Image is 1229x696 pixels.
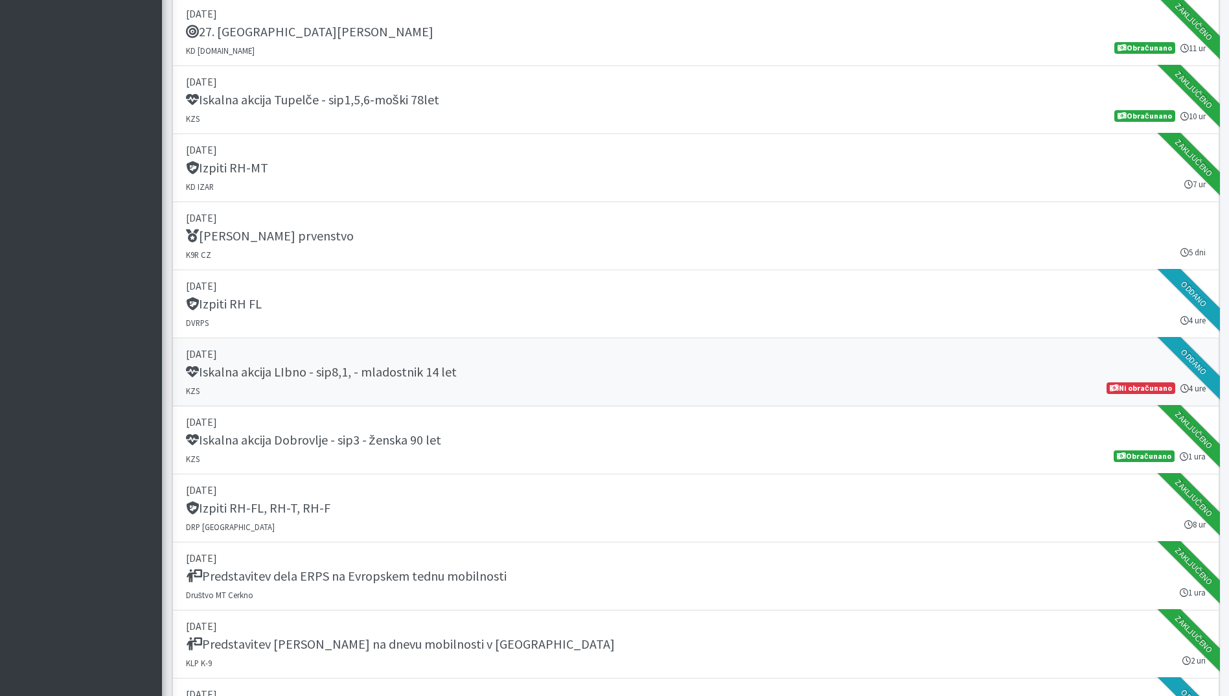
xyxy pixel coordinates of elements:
[172,134,1219,202] a: [DATE] Izpiti RH-MT KD IZAR 7 ur Zaključeno
[186,24,433,40] h5: 27. [GEOGRAPHIC_DATA][PERSON_NAME]
[186,296,262,312] h5: Izpiti RH FL
[186,210,1206,226] p: [DATE]
[186,414,1206,430] p: [DATE]
[186,6,1206,21] p: [DATE]
[186,482,1206,498] p: [DATE]
[186,636,615,652] h5: Predstavitev [PERSON_NAME] na dnevu mobilnosti v [GEOGRAPHIC_DATA]
[1114,42,1175,54] span: Obračunano
[172,474,1219,542] a: [DATE] Izpiti RH-FL, RH-T, RH-F DRP [GEOGRAPHIC_DATA] 8 ur Zaključeno
[172,66,1219,134] a: [DATE] Iskalna akcija Tupelče - sip1,5,6-moški 78let KZS 10 ur Obračunano Zaključeno
[186,160,268,176] h5: Izpiti RH-MT
[172,542,1219,610] a: [DATE] Predstavitev dela ERPS na Evropskem tednu mobilnosti Društvo MT Cerkno 1 ura Zaključeno
[186,45,255,56] small: KD [DOMAIN_NAME]
[186,346,1206,362] p: [DATE]
[186,228,354,244] h5: [PERSON_NAME] prvenstvo
[186,364,457,380] h5: Iskalna akcija LIbno - sip8,1, - mladostnik 14 let
[1107,382,1175,394] span: Ni obračunano
[172,338,1219,406] a: [DATE] Iskalna akcija LIbno - sip8,1, - mladostnik 14 let KZS 4 ure Ni obračunano Oddano
[172,406,1219,474] a: [DATE] Iskalna akcija Dobrovlje - sip3 - ženska 90 let KZS 1 ura Obračunano Zaključeno
[186,432,441,448] h5: Iskalna akcija Dobrovlje - sip3 - ženska 90 let
[186,618,1206,634] p: [DATE]
[186,92,439,108] h5: Iskalna akcija Tupelče - sip1,5,6-moški 78let
[186,181,214,192] small: KD IZAR
[172,610,1219,679] a: [DATE] Predstavitev [PERSON_NAME] na dnevu mobilnosti v [GEOGRAPHIC_DATA] KLP K-9 2 uri Zaključeno
[186,386,200,396] small: KZS
[1114,110,1175,122] span: Obračunano
[186,249,211,260] small: K9R CZ
[1180,246,1206,259] small: 5 dni
[186,74,1206,89] p: [DATE]
[172,270,1219,338] a: [DATE] Izpiti RH FL DVRPS 4 ure Oddano
[186,568,507,584] h5: Predstavitev dela ERPS na Evropskem tednu mobilnosti
[172,202,1219,270] a: [DATE] [PERSON_NAME] prvenstvo K9R CZ 5 dni
[186,658,212,668] small: KLP K-9
[186,500,330,516] h5: Izpiti RH-FL, RH-T, RH-F
[186,318,209,328] small: DVRPS
[186,113,200,124] small: KZS
[186,454,200,464] small: KZS
[186,278,1206,294] p: [DATE]
[186,522,275,532] small: DRP [GEOGRAPHIC_DATA]
[186,550,1206,566] p: [DATE]
[1114,450,1174,462] span: Obračunano
[186,142,1206,157] p: [DATE]
[186,590,253,600] small: Društvo MT Cerkno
